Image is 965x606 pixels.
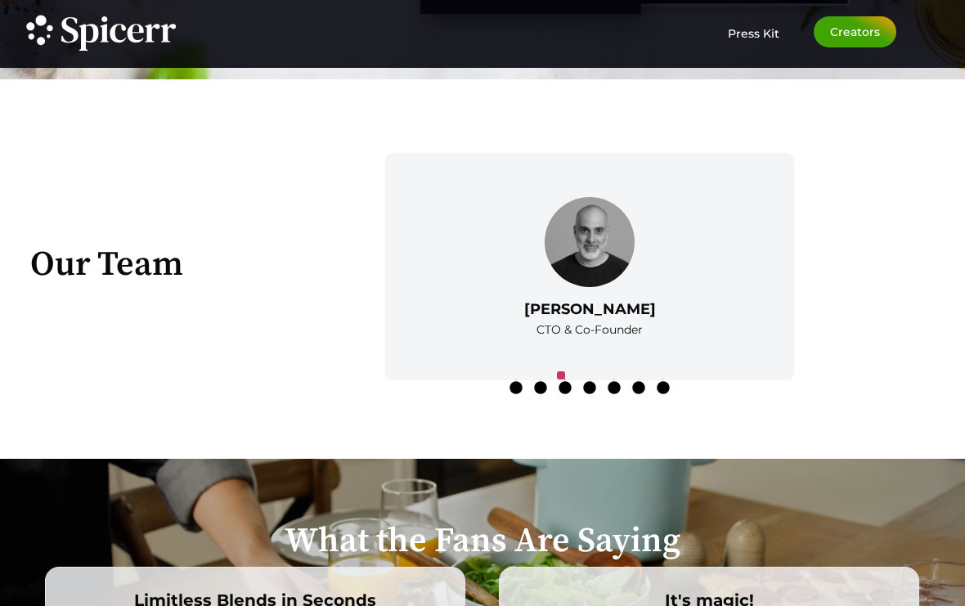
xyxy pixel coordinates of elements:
[557,371,565,379] button: 3 of 7
[728,16,779,41] a: Press Kit
[8,248,206,282] h2: Our Team
[655,371,663,379] button: 7 of 7
[814,16,896,47] a: Creators
[532,371,541,379] button: 2 of 7
[508,371,516,379] button: 1 of 7
[606,371,614,379] button: 5 of 7
[728,26,779,41] span: Press Kit
[385,324,794,335] div: CTO & Co-Founder
[545,197,635,287] img: A person with a beard and shaved head is shown in a grayscale portrait, wearing a dark shirt, aga...
[385,302,794,316] h3: [PERSON_NAME]
[830,26,880,38] span: Creators
[631,371,639,379] button: 6 of 7
[581,371,590,379] button: 4 of 7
